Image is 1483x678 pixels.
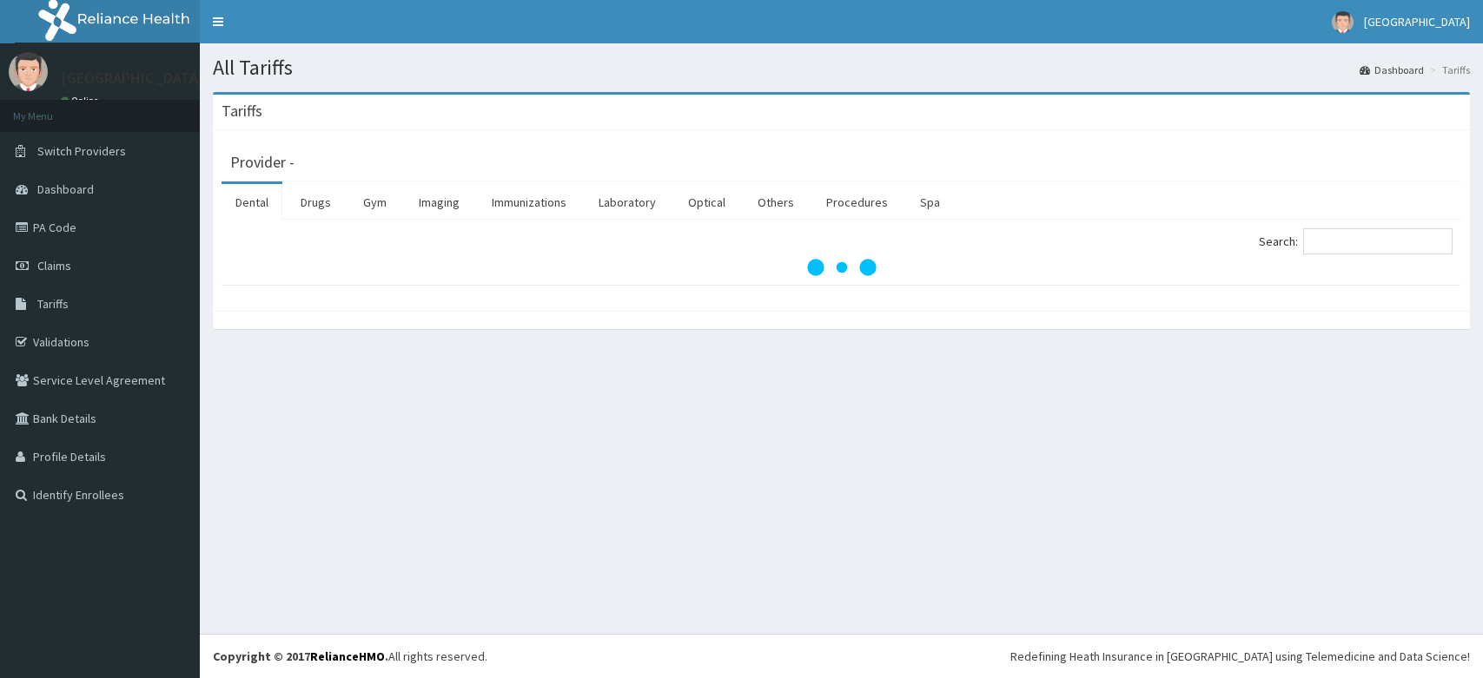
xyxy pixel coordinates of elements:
[222,184,282,221] a: Dental
[200,634,1483,678] footer: All rights reserved.
[310,648,385,664] a: RelianceHMO
[213,56,1470,79] h1: All Tariffs
[37,258,71,273] span: Claims
[1259,228,1453,254] label: Search:
[230,155,295,170] h3: Provider -
[807,233,877,302] svg: audio-loading
[61,95,103,107] a: Online
[37,181,94,197] span: Dashboard
[349,184,401,221] a: Gym
[1010,648,1470,665] div: Redefining Heath Insurance in [GEOGRAPHIC_DATA] using Telemedicine and Data Science!
[1303,228,1453,254] input: Search:
[1426,63,1470,77] li: Tariffs
[744,184,808,221] a: Others
[405,184,473,221] a: Imaging
[812,184,902,221] a: Procedures
[222,103,262,119] h3: Tariffs
[478,184,580,221] a: Immunizations
[585,184,670,221] a: Laboratory
[37,296,69,312] span: Tariffs
[37,143,126,159] span: Switch Providers
[674,184,739,221] a: Optical
[1360,63,1424,77] a: Dashboard
[61,70,204,86] p: [GEOGRAPHIC_DATA]
[213,648,388,664] strong: Copyright © 2017 .
[1332,11,1354,33] img: User Image
[287,184,345,221] a: Drugs
[1364,14,1470,30] span: [GEOGRAPHIC_DATA]
[906,184,954,221] a: Spa
[9,52,48,91] img: User Image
